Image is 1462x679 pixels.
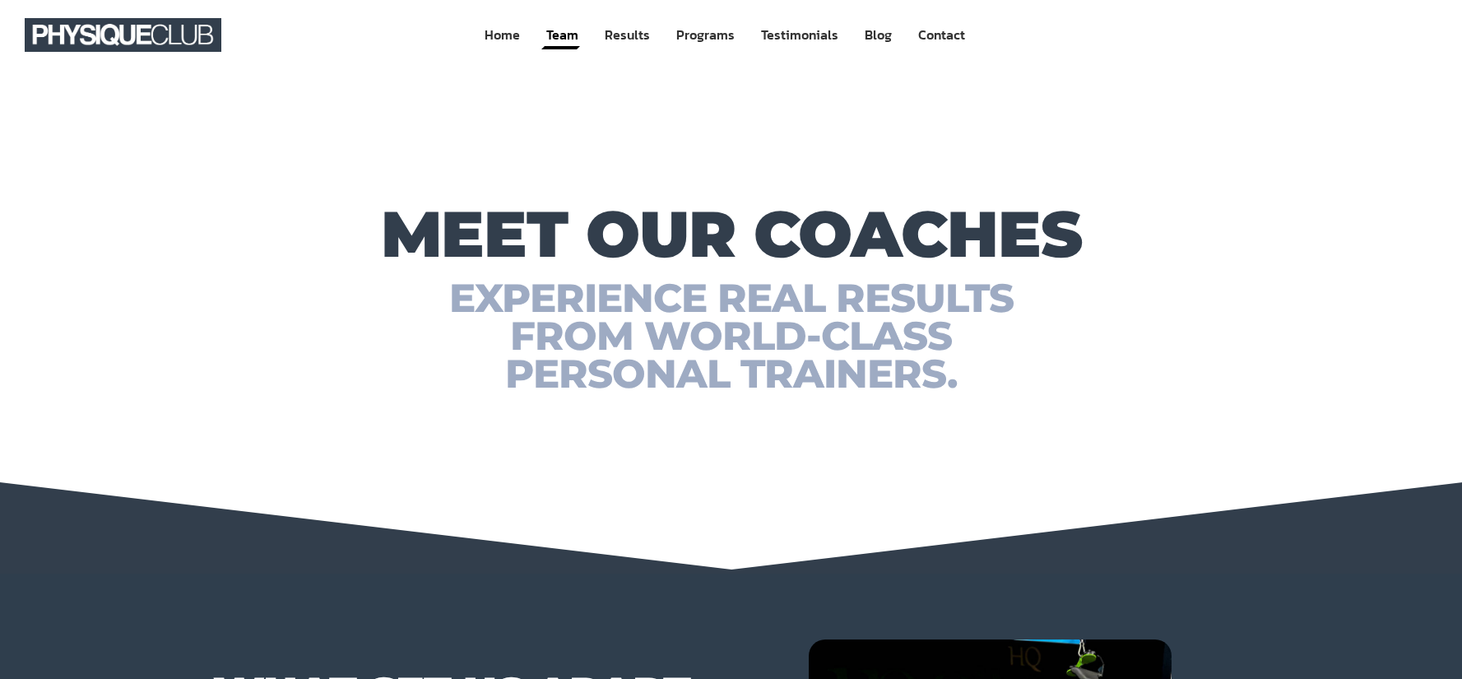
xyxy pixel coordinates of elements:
[603,20,652,50] a: Results
[545,20,580,50] a: Team
[231,205,1232,263] h1: MEET OUR COACHES
[483,20,522,50] a: Home
[231,279,1232,393] h1: Experience Real Results from world-class personal trainers.
[863,20,893,50] a: Blog
[759,20,840,50] a: Testimonials
[675,20,736,50] a: Programs
[917,20,967,50] a: Contact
